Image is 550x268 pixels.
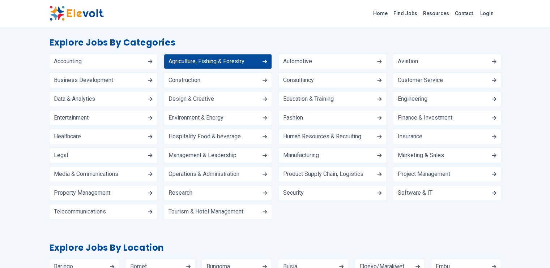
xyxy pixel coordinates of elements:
[398,115,452,121] span: Finance & Investment
[283,59,312,64] span: Automotive
[283,190,304,196] span: Security
[283,115,303,121] span: Fashion
[169,134,241,139] span: Hospitality Food & beverage
[164,167,272,181] a: Operations & Administration
[50,148,157,163] a: Legal
[476,6,498,21] a: Login
[50,92,157,106] a: Data & Analytics
[398,77,443,83] span: Customer Service
[164,111,272,125] a: Environment & Energy
[164,73,272,87] a: Construction
[169,96,214,102] span: Design & Creative
[54,209,106,215] span: Telecommunications
[164,92,272,106] a: Design & Creative
[393,148,501,163] a: Marketing & Sales
[279,129,386,144] a: Human Resources & Recruiting
[420,8,452,19] a: Resources
[283,134,361,139] span: Human Resources & Recruiting
[279,186,386,200] a: Security
[164,129,272,144] a: Hospitality Food & beverage
[164,54,272,69] a: Agriculture, Fishing & Forestry
[398,59,418,64] span: Aviation
[283,96,334,102] span: Education & Training
[393,111,501,125] a: Finance & Investment
[50,73,157,87] a: Business Development
[283,171,363,177] span: Product Supply Chain, Logistics
[393,54,501,69] a: Aviation
[50,129,157,144] a: Healthcare
[164,148,272,163] a: Management & Leadership
[50,54,157,69] a: Accounting
[169,171,239,177] span: Operations & Administration
[54,59,82,64] span: Accounting
[279,54,386,69] a: Automotive
[279,73,386,87] a: Consultancy
[393,129,501,144] a: Insurance
[169,115,223,121] span: Environment & Energy
[54,115,89,121] span: Entertainment
[398,134,422,139] span: Insurance
[393,92,501,106] a: Engineering
[279,111,386,125] a: Fashion
[398,171,450,177] span: Project Management
[370,8,391,19] a: Home
[393,73,501,87] a: Customer Service
[283,152,319,158] span: Manufacturing
[393,167,501,181] a: Project Management
[54,190,110,196] span: Property Management
[169,77,200,83] span: Construction
[54,152,68,158] span: Legal
[50,37,501,48] h2: Explore Jobs By Categories
[54,171,118,177] span: Media & Communications
[279,167,386,181] a: Product Supply Chain, Logistics
[54,134,81,139] span: Healthcare
[398,190,432,196] span: Software & IT
[50,204,157,219] a: Telecommunications
[169,190,192,196] span: Research
[50,186,157,200] a: Property Management
[50,111,157,125] a: Entertainment
[398,152,444,158] span: Marketing & Sales
[169,59,244,64] span: Agriculture, Fishing & Forestry
[50,6,104,21] img: Elevolt
[164,204,272,219] a: Tourism & Hotel Management
[279,92,386,106] a: Education & Training
[50,167,157,181] a: Media & Communications
[169,152,236,158] span: Management & Leadership
[279,148,386,163] a: Manufacturing
[50,242,501,254] h2: Explore Jobs By Location
[164,186,272,200] a: Research
[393,186,501,200] a: Software & IT
[169,209,243,215] span: Tourism & Hotel Management
[452,8,476,19] a: Contact
[398,96,427,102] span: Engineering
[54,77,113,83] span: Business Development
[391,8,420,19] a: Find Jobs
[514,233,550,268] iframe: Chat Widget
[283,77,314,83] span: Consultancy
[54,96,95,102] span: Data & Analytics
